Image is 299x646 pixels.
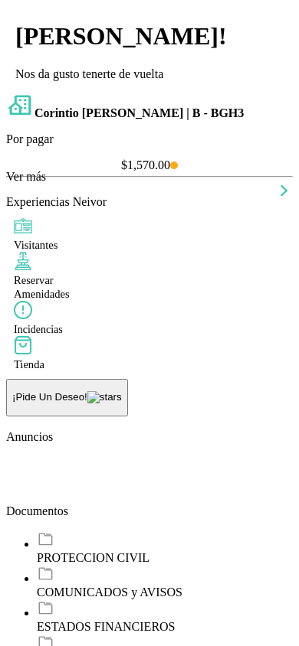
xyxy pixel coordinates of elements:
[15,67,293,81] p: Nos da gusto tenerte de vuelta
[37,599,54,617] img: folder icon
[15,22,293,51] h1: [PERSON_NAME]!
[6,504,68,517] span: Documentos
[34,106,244,119] b: Corintio [PERSON_NAME] | B - BGH3
[37,565,54,582] img: folder icon
[14,274,70,300] span: Reservar Amenidades
[14,324,63,335] span: Incidencias
[14,336,32,354] img: ir
[37,551,149,564] span: PROTECCION CIVIL
[170,161,178,169] img: Q9kJMHkwARRsgEhiYpAcWCFIF0gAHwbZxgCygpBCkBoGEIMQBrmbAUQQo5h4q0EOJcLqBKKDBx7gIF0gK2COB7FBtsHkAafs9...
[121,158,170,171] span: $1,570.00
[37,620,176,633] span: ESTADOS FINANCIEROS
[6,170,46,183] a: Ver más
[12,391,122,403] p: ¡Pide Un Deseo!
[6,132,293,146] p: Por pagar
[37,530,54,548] img: folder icon
[14,358,44,370] span: Tienda
[6,195,293,209] div: Experiencias Neivor
[37,586,182,599] span: COMUNICADOS y AVISOS
[6,430,293,444] div: Anuncios
[14,252,32,270] img: ir
[87,391,122,403] img: stars
[14,239,58,251] span: Visitantes
[6,93,34,117] img: cQ0mj7Cw8EdwlTaOoNIwAAAABJRU5ErkJggg==
[280,185,287,197] img: ir
[14,301,32,319] img: ir
[14,217,32,235] img: ir
[6,379,128,416] button: ¡Pide Un Deseo!stars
